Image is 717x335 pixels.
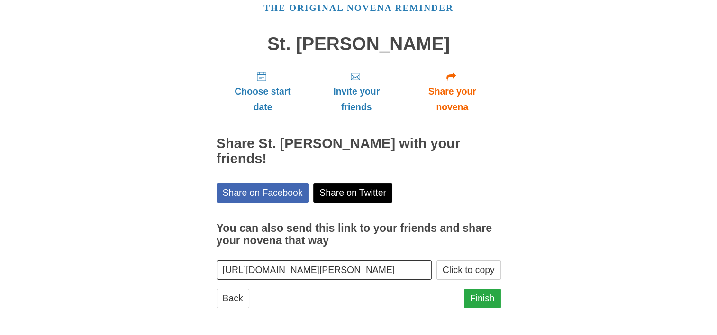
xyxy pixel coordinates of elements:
[263,3,454,13] a: The original novena reminder
[313,183,392,203] a: Share on Twitter
[464,289,501,308] a: Finish
[217,222,501,247] h3: You can also send this link to your friends and share your novena that way
[436,260,501,280] button: Click to copy
[217,63,309,120] a: Choose start date
[226,84,300,115] span: Choose start date
[309,63,403,120] a: Invite your friends
[404,63,501,120] a: Share your novena
[318,84,394,115] span: Invite your friends
[217,289,249,308] a: Back
[217,183,309,203] a: Share on Facebook
[217,34,501,54] h1: St. [PERSON_NAME]
[217,136,501,167] h2: Share St. [PERSON_NAME] with your friends!
[413,84,491,115] span: Share your novena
